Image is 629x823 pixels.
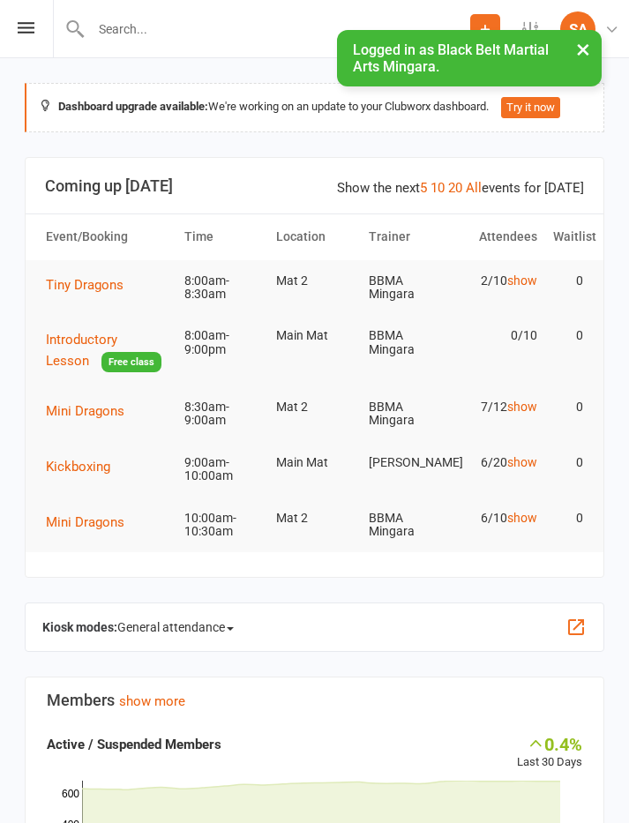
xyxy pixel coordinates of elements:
td: 6/10 [453,498,545,539]
button: Introductory LessonFree class [46,329,168,372]
span: Mini Dragons [46,514,124,530]
td: 0/10 [453,315,545,356]
a: show [507,273,537,288]
div: We're working on an update to your Clubworx dashboard. [25,83,604,132]
div: Last 30 Days [517,734,582,772]
td: 0 [545,442,591,483]
a: 5 [420,180,427,196]
td: BBMA Mingara [361,386,453,442]
div: 0.4% [517,734,582,753]
th: Location [268,214,361,259]
a: 20 [448,180,462,196]
h3: Coming up [DATE] [45,177,584,195]
td: BBMA Mingara [361,498,453,553]
th: Event/Booking [38,214,176,259]
strong: Dashboard upgrade available: [58,100,208,113]
strong: Active / Suspended Members [47,737,221,752]
td: 0 [545,260,591,302]
td: BBMA Mingara [361,260,453,316]
strong: Kiosk modes: [42,620,117,634]
a: show [507,511,537,525]
td: Main Mat [268,442,361,483]
td: BBMA Mingara [361,315,453,370]
th: Time [176,214,269,259]
input: Search... [86,17,470,41]
th: Attendees [453,214,545,259]
span: Introductory Lesson [46,332,117,369]
td: 0 [545,498,591,539]
td: Mat 2 [268,498,361,539]
td: 2/10 [453,260,545,302]
button: Mini Dragons [46,512,137,533]
td: 0 [545,315,591,356]
button: Kickboxing [46,456,123,477]
span: Tiny Dragons [46,277,124,293]
th: Trainer [361,214,453,259]
button: Mini Dragons [46,400,137,422]
td: 0 [545,386,591,428]
td: Main Mat [268,315,361,356]
div: Show the next events for [DATE] [337,177,584,198]
span: Free class [101,352,161,372]
a: show more [119,693,185,709]
td: 8:30am-9:00am [176,386,269,442]
td: 9:00am-10:00am [176,442,269,498]
span: Kickboxing [46,459,110,475]
td: 6/20 [453,442,545,483]
a: All [466,180,482,196]
h3: Members [47,692,582,709]
button: Tiny Dragons [46,274,136,296]
button: × [567,30,599,68]
span: Logged in as Black Belt Martial Arts Mingara. [353,41,549,75]
div: SA [560,11,595,47]
th: Waitlist [545,214,591,259]
td: 8:00am-9:00pm [176,315,269,370]
a: 10 [431,180,445,196]
a: show [507,400,537,414]
span: Mini Dragons [46,403,124,419]
span: General attendance [117,613,234,641]
td: 10:00am-10:30am [176,498,269,553]
button: Try it now [501,97,560,118]
td: Mat 2 [268,386,361,428]
a: show [507,455,537,469]
td: 8:00am-8:30am [176,260,269,316]
td: 7/12 [453,386,545,428]
td: [PERSON_NAME] [361,442,453,483]
td: Mat 2 [268,260,361,302]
